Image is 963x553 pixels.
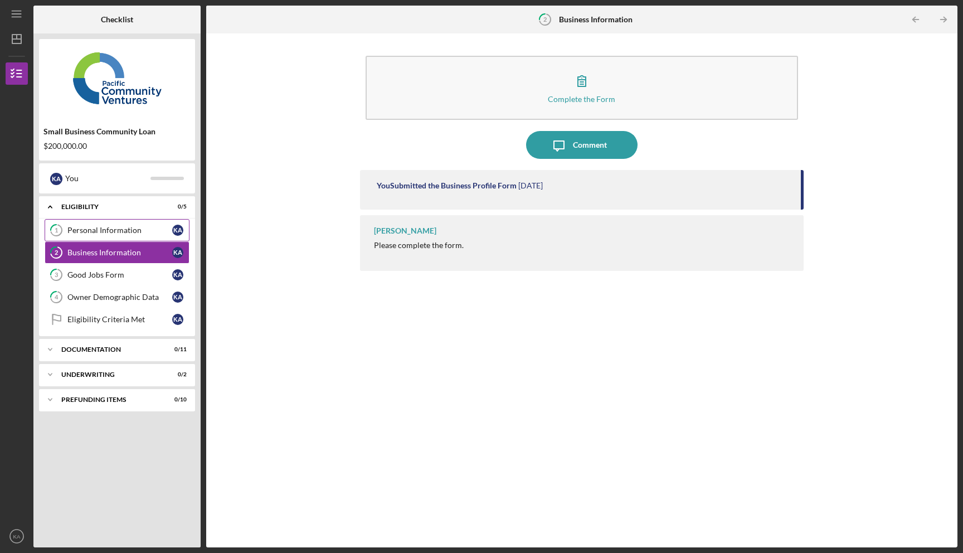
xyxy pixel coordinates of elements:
a: 1Personal InformationKA [45,219,189,241]
div: Comment [573,131,607,159]
div: Complete the Form [548,95,615,103]
button: Comment [526,131,638,159]
div: Underwriting [61,371,159,378]
tspan: 2 [543,16,547,23]
div: [PERSON_NAME] [374,226,436,235]
a: 2Business InformationKA [45,241,189,264]
div: 0 / 10 [167,396,187,403]
div: K A [172,225,183,236]
img: Product logo [39,45,195,111]
tspan: 4 [55,294,59,301]
button: KA [6,525,28,547]
div: K A [50,173,62,185]
div: Personal Information [67,226,172,235]
div: Please complete the form. [374,241,464,250]
a: 4Owner Demographic DataKA [45,286,189,308]
time: 2025-09-25 15:59 [518,181,543,190]
div: Eligibility [61,203,159,210]
div: Good Jobs Form [67,270,172,279]
div: Documentation [61,346,159,353]
div: K A [172,292,183,303]
div: You Submitted the Business Profile Form [377,181,517,190]
b: Business Information [559,15,633,24]
div: 0 / 5 [167,203,187,210]
tspan: 2 [55,249,58,256]
div: K A [172,247,183,258]
tspan: 1 [55,227,58,234]
b: Checklist [101,15,133,24]
button: Complete the Form [366,56,799,120]
text: KA [13,533,21,540]
div: K A [172,269,183,280]
div: Prefunding Items [61,396,159,403]
div: 0 / 11 [167,346,187,353]
a: Eligibility Criteria MetKA [45,308,189,331]
a: 3Good Jobs FormKA [45,264,189,286]
div: $200,000.00 [43,142,191,151]
div: K A [172,314,183,325]
tspan: 3 [55,271,58,279]
div: Business Information [67,248,172,257]
div: You [65,169,150,188]
div: Small Business Community Loan [43,127,191,136]
div: Owner Demographic Data [67,293,172,302]
div: Eligibility Criteria Met [67,315,172,324]
div: 0 / 2 [167,371,187,378]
